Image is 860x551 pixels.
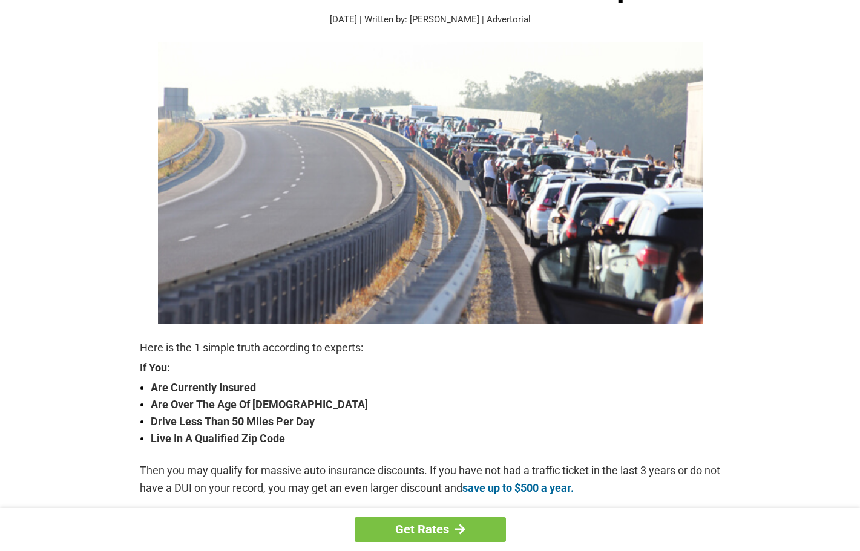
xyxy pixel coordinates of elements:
p: [DATE] | Written by: [PERSON_NAME] | Advertorial [140,13,721,27]
p: Here is the 1 simple truth according to experts: [140,339,721,356]
strong: Are Over The Age Of [DEMOGRAPHIC_DATA] [151,396,721,413]
strong: Live In A Qualified Zip Code [151,430,721,447]
strong: Drive Less Than 50 Miles Per Day [151,413,721,430]
a: Get Rates [355,517,506,542]
strong: If You: [140,362,721,373]
a: save up to $500 a year. [462,481,574,494]
strong: Are Currently Insured [151,379,721,396]
p: Then you may qualify for massive auto insurance discounts. If you have not had a traffic ticket i... [140,462,721,496]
